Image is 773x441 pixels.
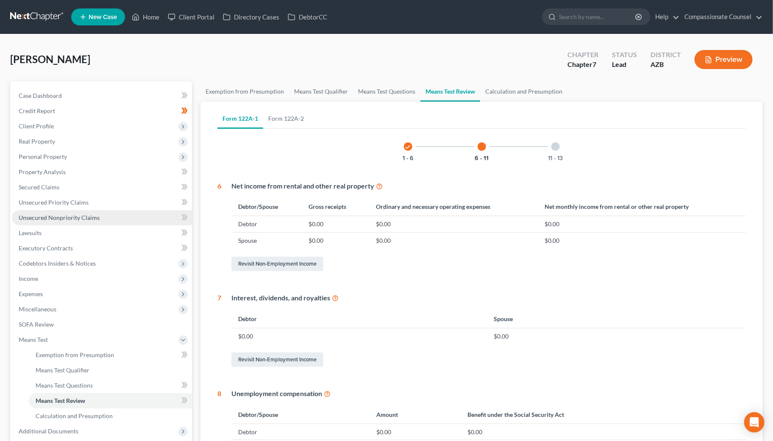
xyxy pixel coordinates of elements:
[12,225,192,241] a: Lawsuits
[651,50,681,60] div: District
[19,168,66,175] span: Property Analysis
[12,103,192,119] a: Credit Report
[302,216,369,232] td: $0.00
[420,81,480,102] a: Means Test Review
[612,50,637,60] div: Status
[19,153,67,160] span: Personal Property
[559,9,637,25] input: Search by name...
[19,214,100,221] span: Unsecured Nonpriority Claims
[36,351,114,358] span: Exemption from Presumption
[12,241,192,256] a: Executory Contracts
[217,293,221,369] div: 7
[12,88,192,103] a: Case Dashboard
[370,424,461,440] td: $0.00
[89,14,117,20] span: New Case
[370,232,538,248] td: $0.00
[231,198,302,216] th: Debtor/Spouse
[651,9,679,25] a: Help
[231,424,370,440] td: Debtor
[231,181,746,191] div: Net income from rental and other real property
[284,9,331,25] a: DebtorCC
[548,155,563,161] button: 11 - 13
[12,164,192,180] a: Property Analysis
[231,216,302,232] td: Debtor
[538,198,746,216] th: Net monthly income from rental or other real property
[12,317,192,332] a: SOFA Review
[219,9,284,25] a: Directory Cases
[231,310,487,328] th: Debtor
[19,107,55,114] span: Credit Report
[36,382,93,389] span: Means Test Questions
[29,347,192,363] a: Exemption from Presumption
[36,412,113,419] span: Calculation and Presumption
[480,81,567,102] a: Calculation and Presumption
[128,9,164,25] a: Home
[217,181,221,273] div: 6
[36,397,85,404] span: Means Test Review
[231,405,370,424] th: Debtor/Spouse
[567,60,598,69] div: Chapter
[12,180,192,195] a: Secured Claims
[263,108,309,129] a: Form 122A-2
[651,60,681,69] div: AZB
[353,81,420,102] a: Means Test Questions
[403,155,413,161] button: 1 - 6
[695,50,753,69] button: Preview
[612,60,637,69] div: Lead
[592,60,596,68] span: 7
[29,378,192,393] a: Means Test Questions
[405,144,411,150] i: check
[370,216,538,232] td: $0.00
[36,366,89,374] span: Means Test Qualifier
[19,229,42,236] span: Lawsuits
[19,321,54,328] span: SOFA Review
[231,352,323,367] a: Revisit Non-Employment Income
[475,155,489,161] button: 6 - 11
[487,328,746,344] td: $0.00
[19,122,54,130] span: Client Profile
[289,81,353,102] a: Means Test Qualifier
[217,108,263,129] a: Form 122A-1
[19,275,38,282] span: Income
[12,195,192,210] a: Unsecured Priority Claims
[302,198,369,216] th: Gross receipts
[231,328,487,344] td: $0.00
[302,232,369,248] td: $0.00
[19,138,55,145] span: Real Property
[370,405,461,424] th: Amount
[231,293,746,303] div: Interest, dividends, and royalties
[231,389,746,399] div: Unemployment compensation
[10,53,90,65] span: [PERSON_NAME]
[19,199,89,206] span: Unsecured Priority Claims
[231,257,323,271] a: Revisit Non-Employment Income
[164,9,219,25] a: Client Portal
[19,92,62,99] span: Case Dashboard
[19,336,48,343] span: Means Test
[461,424,746,440] td: $0.00
[370,198,538,216] th: Ordinary and necessary operating expenses
[29,363,192,378] a: Means Test Qualifier
[12,210,192,225] a: Unsecured Nonpriority Claims
[744,412,765,433] div: Open Intercom Messenger
[19,427,78,435] span: Additional Documents
[29,393,192,408] a: Means Test Review
[680,9,762,25] a: Compassionate Counsel
[19,183,59,191] span: Secured Claims
[461,405,746,424] th: Benefit under the Social Security Act
[200,81,289,102] a: Exemption from Presumption
[19,260,96,267] span: Codebtors Insiders & Notices
[487,310,746,328] th: Spouse
[231,232,302,248] td: Spouse
[29,408,192,424] a: Calculation and Presumption
[538,232,746,248] td: $0.00
[538,216,746,232] td: $0.00
[19,290,43,297] span: Expenses
[19,244,73,252] span: Executory Contracts
[567,50,598,60] div: Chapter
[19,305,56,313] span: Miscellaneous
